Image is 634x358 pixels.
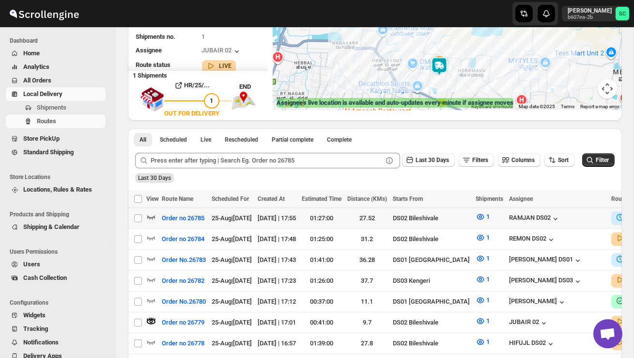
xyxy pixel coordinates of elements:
span: Home [23,49,40,57]
button: 1 [470,272,495,287]
span: Shipping & Calendar [23,223,79,230]
span: 25-Aug | [DATE] [212,319,252,326]
div: DS02 Bileshivale [393,318,470,327]
div: 00:41:00 [302,318,341,327]
span: Shipments [37,104,66,111]
div: 31.2 [347,234,387,244]
button: Order no 26782 [156,273,210,289]
div: DS01 [GEOGRAPHIC_DATA] [393,297,470,307]
span: 1 [486,234,490,241]
button: Last 30 Days [402,153,455,167]
button: 1 [470,230,495,245]
button: Notifications [6,336,106,349]
span: Order no 26784 [162,234,204,244]
b: 1 Shipments [128,67,167,79]
span: Order No.26780 [162,297,206,307]
span: Analytics [23,63,49,70]
button: JUBAIR 02 [509,318,549,328]
div: 1 [430,56,449,76]
span: Local Delivery [23,90,62,98]
button: Order No.26783 [156,252,212,268]
div: 01:27:00 [302,213,341,223]
button: JUBAIR 02 [202,47,242,56]
span: Store PickUp [23,135,60,142]
span: Starts From [393,195,423,202]
span: Last 30 Days [416,157,449,163]
button: HR/25/... [164,78,219,93]
button: [PERSON_NAME] DS03 [509,277,583,286]
span: Filters [472,157,488,163]
span: 1 [486,338,490,345]
span: Route Name [162,195,193,202]
span: Order no 26778 [162,339,204,348]
button: 1 [470,251,495,266]
span: Columns [511,157,535,163]
button: User menu [562,6,630,21]
span: 1 [486,296,490,304]
span: Locations, Rules & Rates [23,186,92,193]
span: Widgets [23,311,46,319]
span: Order no 26785 [162,213,204,223]
span: Route status [136,61,170,68]
a: Terms (opens in new tab) [561,104,574,109]
div: 27.8 [347,339,387,348]
p: [PERSON_NAME] [568,7,612,15]
span: Standard Shipping [23,148,74,156]
span: 1 [486,276,490,283]
span: 1 [202,33,205,40]
button: Map camera controls [598,79,617,98]
a: Open this area in Google Maps (opens a new window) [275,98,307,110]
button: Order no 26778 [156,336,210,351]
span: Filter [596,157,609,163]
span: Created At [258,195,285,202]
button: Order no 26784 [156,231,210,247]
div: [DATE] | 17:23 [258,276,296,286]
button: Shipping & Calendar [6,220,106,234]
span: Complete [327,136,352,144]
button: Order no 26779 [156,315,210,330]
span: All Orders [23,77,51,84]
a: Open chat [593,319,622,348]
div: [DATE] | 17:01 [258,318,296,327]
button: Shipments [6,101,106,114]
button: 1 [470,313,495,329]
span: Sanjay chetri [616,7,629,20]
div: [DATE] | 17:48 [258,234,296,244]
span: Assignee [509,195,533,202]
div: 01:26:00 [302,276,341,286]
div: [DATE] | 16:57 [258,339,296,348]
span: 25-Aug | [DATE] [212,235,252,243]
a: Report a map error [580,104,619,109]
button: [PERSON_NAME] [509,297,567,307]
div: 27.52 [347,213,387,223]
span: Partial complete [272,136,313,144]
text: SC [619,11,626,17]
span: Sort [558,157,569,163]
div: DS02 Bileshivale [393,234,470,244]
span: Users Permissions [10,248,109,256]
button: Locations, Rules & Rates [6,183,106,196]
span: Notifications [23,339,59,346]
div: [DATE] | 17:55 [258,213,296,223]
button: Routes [6,114,106,128]
span: Users [23,260,40,268]
button: Columns [498,153,541,167]
button: RAMJAN DS02 [509,214,560,224]
button: REMON DS02 [509,235,556,244]
div: 36.28 [347,255,387,265]
span: Tracking [23,325,48,332]
span: Estimated Time [302,195,341,202]
span: Scheduled For [212,195,249,202]
div: DS03 Kengeri [393,276,470,286]
span: Cash Collection [23,274,67,281]
div: OUT FOR DELIVERY [164,109,219,118]
button: HIFUJL DS02 [509,339,556,349]
button: Order No.26780 [156,294,212,309]
div: DS02 Bileshivale [393,213,470,223]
